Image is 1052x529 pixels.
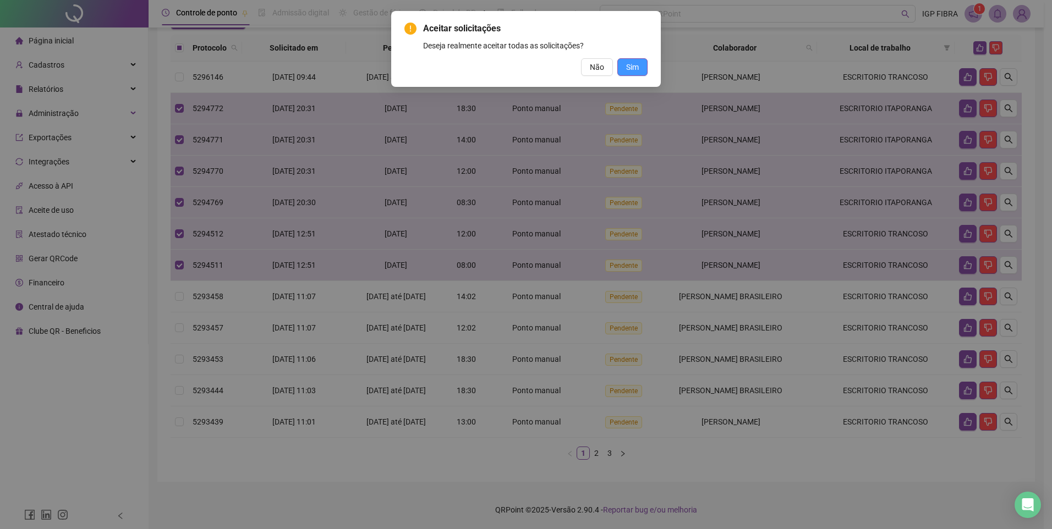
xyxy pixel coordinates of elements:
[590,61,604,73] span: Não
[1015,492,1041,518] div: Open Intercom Messenger
[581,58,613,76] button: Não
[423,40,648,52] div: Deseja realmente aceitar todas as solicitações?
[404,23,417,35] span: exclamation-circle
[423,22,648,35] span: Aceitar solicitações
[626,61,639,73] span: Sim
[617,58,648,76] button: Sim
